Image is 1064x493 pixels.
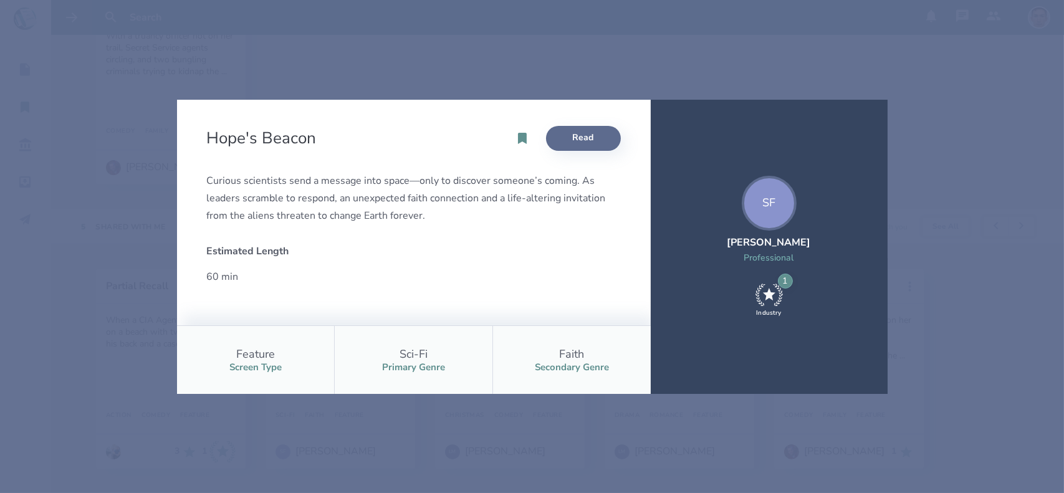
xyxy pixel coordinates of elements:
[207,172,621,224] div: Curious scientists send a message into space—only to discover someone’s coming. As leaders scramb...
[400,347,428,361] div: Sci-Fi
[535,361,609,373] div: Secondary Genre
[727,236,811,249] div: [PERSON_NAME]
[727,252,811,264] div: Professional
[742,176,797,231] div: SF
[546,126,621,151] a: Read
[236,347,275,361] div: Feature
[778,274,793,289] div: 1
[755,284,783,317] div: 1 Industry Recommend
[207,127,322,149] h2: Hope's Beacon
[559,347,584,361] div: Faith
[229,361,282,373] div: Screen Type
[727,176,811,279] a: SF[PERSON_NAME]Professional
[756,309,781,317] div: Industry
[207,244,404,258] div: Estimated Length
[207,268,404,285] div: 60 min
[382,361,445,373] div: Primary Genre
